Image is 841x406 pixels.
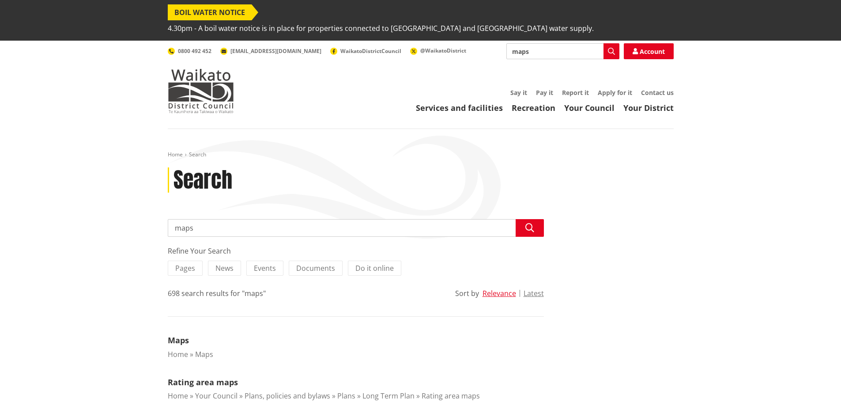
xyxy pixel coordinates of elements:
span: Pages [175,263,195,273]
img: Waikato District Council - Te Kaunihera aa Takiwaa o Waikato [168,69,234,113]
button: Relevance [483,289,516,297]
span: @WaikatoDistrict [420,47,466,54]
a: Home [168,151,183,158]
a: Home [168,349,188,359]
span: Search [189,151,206,158]
a: Plans [337,391,355,401]
a: Maps [168,335,189,345]
input: Search input [506,43,619,59]
a: Say it [510,88,527,97]
a: Your Council [564,102,615,113]
a: Maps [195,349,213,359]
a: Your District [623,102,674,113]
a: Your Council [195,391,238,401]
span: News [215,263,234,273]
a: Plans, policies and bylaws [245,391,330,401]
a: @WaikatoDistrict [410,47,466,54]
span: BOIL WATER NOTICE [168,4,252,20]
span: WaikatoDistrictCouncil [340,47,401,55]
div: Sort by [455,288,479,299]
nav: breadcrumb [168,151,674,159]
button: Latest [524,289,544,297]
a: Services and facilities [416,102,503,113]
a: [EMAIL_ADDRESS][DOMAIN_NAME] [220,47,321,55]
input: Search input [168,219,544,237]
a: Rating area maps [422,391,480,401]
span: Documents [296,263,335,273]
a: Apply for it [598,88,632,97]
span: 0800 492 452 [178,47,211,55]
a: WaikatoDistrictCouncil [330,47,401,55]
a: Account [624,43,674,59]
span: Do it online [355,263,394,273]
span: 4.30pm - A boil water notice is in place for properties connected to [GEOGRAPHIC_DATA] and [GEOGR... [168,20,594,36]
div: 698 search results for "maps" [168,288,266,299]
a: 0800 492 452 [168,47,211,55]
a: Rating area maps [168,377,238,387]
a: Contact us [641,88,674,97]
a: Recreation [512,102,555,113]
a: Home [168,391,188,401]
div: Refine Your Search [168,246,544,256]
a: Long Term Plan [362,391,415,401]
span: [EMAIL_ADDRESS][DOMAIN_NAME] [230,47,321,55]
span: Events [254,263,276,273]
a: Pay it [536,88,553,97]
a: Report it [562,88,589,97]
h1: Search [173,167,232,193]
